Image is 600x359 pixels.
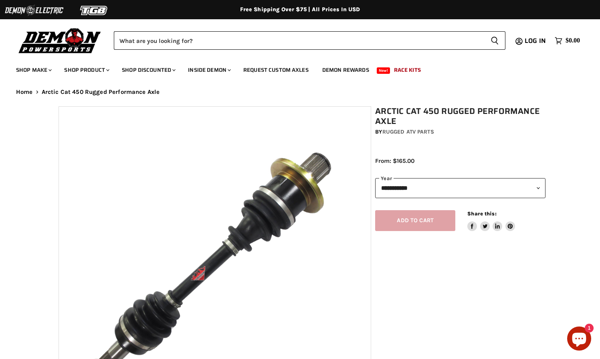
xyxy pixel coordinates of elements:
span: Share this: [467,211,496,217]
button: Search [484,31,505,50]
img: Demon Electric Logo 2 [4,3,64,18]
img: Demon Powersports [16,26,104,55]
span: Arctic Cat 450 Rugged Performance Axle [42,89,160,95]
inbox-online-store-chat: Shopify online store chat [565,327,594,353]
div: by [375,128,545,136]
h1: Arctic Cat 450 Rugged Performance Axle [375,106,545,126]
a: $0.00 [551,35,584,47]
span: Log in [525,36,546,46]
a: Demon Rewards [316,62,375,78]
a: Home [16,89,33,95]
a: Race Kits [388,62,427,78]
span: $0.00 [566,37,580,45]
a: Rugged ATV Parts [382,128,434,135]
a: Log in [521,37,551,45]
span: New! [377,67,390,74]
aside: Share this: [467,210,515,231]
input: Search [114,31,484,50]
a: Request Custom Axles [237,62,315,78]
a: Shop Make [10,62,57,78]
a: Shop Product [58,62,114,78]
span: From: $165.00 [375,157,414,164]
select: year [375,178,545,198]
a: Shop Discounted [116,62,180,78]
ul: Main menu [10,59,578,78]
form: Product [114,31,505,50]
a: Inside Demon [182,62,236,78]
img: TGB Logo 2 [64,3,124,18]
